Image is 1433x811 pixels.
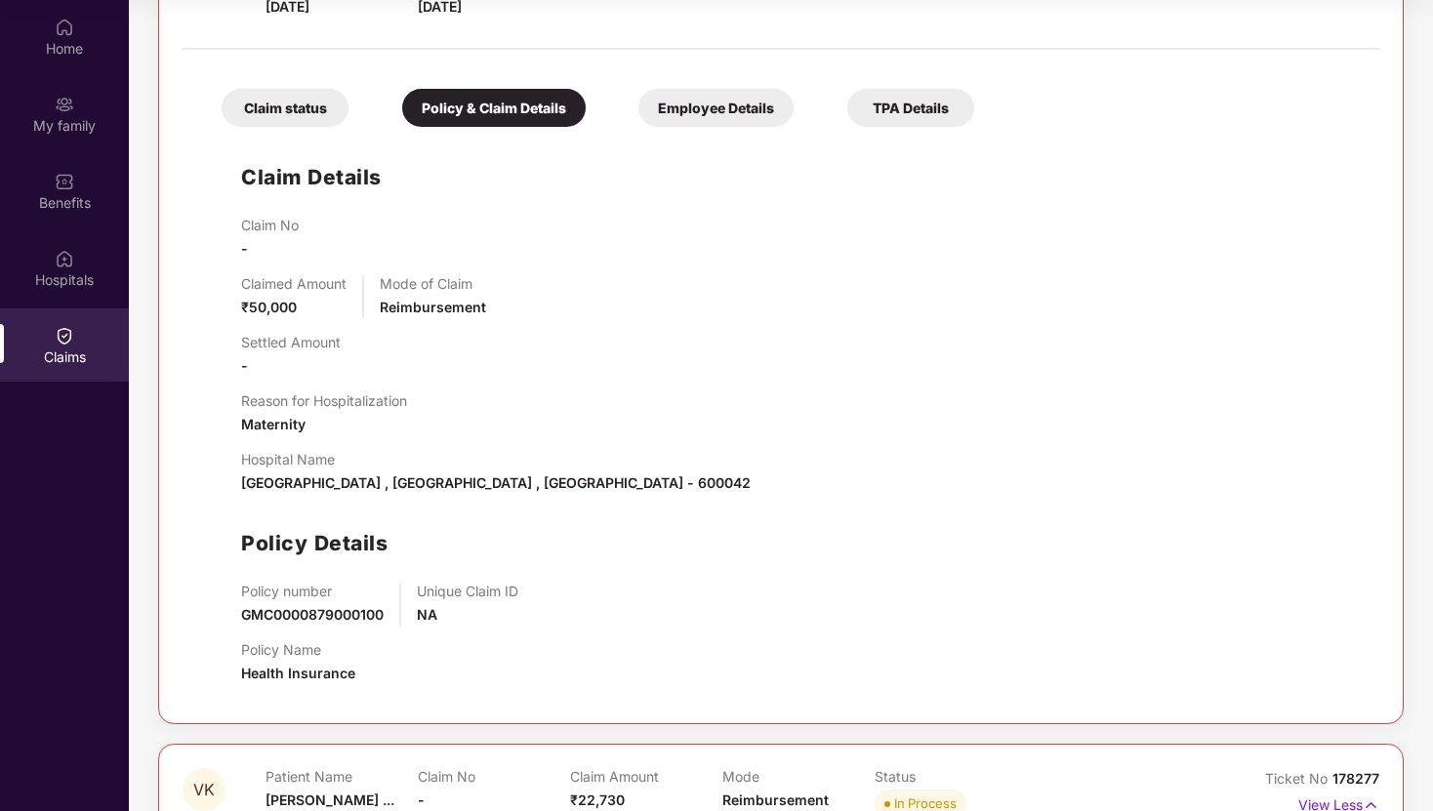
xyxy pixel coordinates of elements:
img: svg+xml;base64,PHN2ZyBpZD0iSG9zcGl0YWxzIiB4bWxucz0iaHR0cDovL3d3dy53My5vcmcvMjAwMC9zdmciIHdpZHRoPS... [55,249,74,268]
span: - [418,791,425,808]
span: Reimbursement [380,299,486,315]
img: svg+xml;base64,PHN2ZyBpZD0iQ2xhaW0iIHhtbG5zPSJodHRwOi8vd3d3LnczLm9yZy8yMDAwL3N2ZyIgd2lkdGg9IjIwIi... [55,326,74,345]
span: [GEOGRAPHIC_DATA] , [GEOGRAPHIC_DATA] , [GEOGRAPHIC_DATA] - 600042 [241,474,751,491]
p: Policy number [241,583,384,599]
span: ₹50,000 [241,299,297,315]
p: Hospital Name [241,451,751,467]
img: svg+xml;base64,PHN2ZyBpZD0iQmVuZWZpdHMiIHhtbG5zPSJodHRwOi8vd3d3LnczLm9yZy8yMDAwL3N2ZyIgd2lkdGg9Ij... [55,172,74,191]
h1: Policy Details [241,527,388,559]
span: VK [193,782,215,798]
div: Claim status [222,89,348,127]
h1: Claim Details [241,161,382,193]
p: Reason for Hospitalization [241,392,407,409]
p: Unique Claim ID [417,583,518,599]
span: 178277 [1332,770,1379,787]
p: Mode [722,768,875,785]
p: Claim No [418,768,570,785]
span: GMC0000879000100 [241,606,384,623]
span: Health Insurance [241,665,355,681]
span: - [241,357,248,374]
p: Policy Name [241,641,355,658]
p: Status [875,768,1027,785]
span: NA [417,606,437,623]
p: Mode of Claim [380,275,486,292]
p: Claimed Amount [241,275,347,292]
span: [PERSON_NAME] ... [266,791,394,808]
span: Reimbursement [722,791,829,808]
img: svg+xml;base64,PHN2ZyB3aWR0aD0iMjAiIGhlaWdodD0iMjAiIHZpZXdCb3g9IjAgMCAyMCAyMCIgZmlsbD0ibm9uZSIgeG... [55,95,74,114]
div: Employee Details [638,89,794,127]
div: TPA Details [847,89,974,127]
div: Policy & Claim Details [402,89,586,127]
span: Maternity [241,416,306,432]
p: Settled Amount [241,334,341,350]
p: Claim Amount [570,768,722,785]
span: Ticket No [1265,770,1332,787]
span: - [241,240,248,257]
p: Claim No [241,217,299,233]
span: ₹22,730 [570,791,625,808]
p: Patient Name [266,768,418,785]
img: svg+xml;base64,PHN2ZyBpZD0iSG9tZSIgeG1sbnM9Imh0dHA6Ly93d3cudzMub3JnLzIwMDAvc3ZnIiB3aWR0aD0iMjAiIG... [55,18,74,37]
